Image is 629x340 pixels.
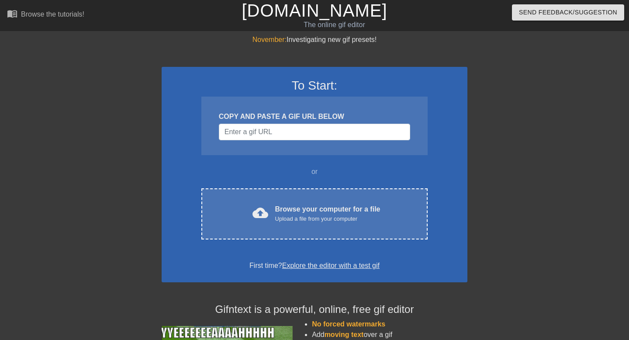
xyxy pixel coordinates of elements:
[21,10,84,18] div: Browse the tutorials!
[219,111,410,122] div: COPY AND PASTE A GIF URL BELOW
[312,330,467,340] li: Add over a gif
[242,1,387,20] a: [DOMAIN_NAME]
[162,35,467,45] div: Investigating new gif presets!
[214,20,455,30] div: The online gif editor
[519,7,617,18] span: Send Feedback/Suggestion
[184,167,445,177] div: or
[512,4,624,21] button: Send Feedback/Suggestion
[275,215,380,223] div: Upload a file from your computer
[275,204,380,223] div: Browse your computer for a file
[173,78,456,93] h3: To Start:
[312,320,385,328] span: No forced watermarks
[282,262,380,269] a: Explore the editor with a test gif
[7,8,84,22] a: Browse the tutorials!
[252,36,287,43] span: November:
[325,331,364,338] span: moving text
[162,303,467,316] h4: Gifntext is a powerful, online, free gif editor
[7,8,17,19] span: menu_book
[173,260,456,271] div: First time?
[219,124,410,140] input: Username
[252,205,268,221] span: cloud_upload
